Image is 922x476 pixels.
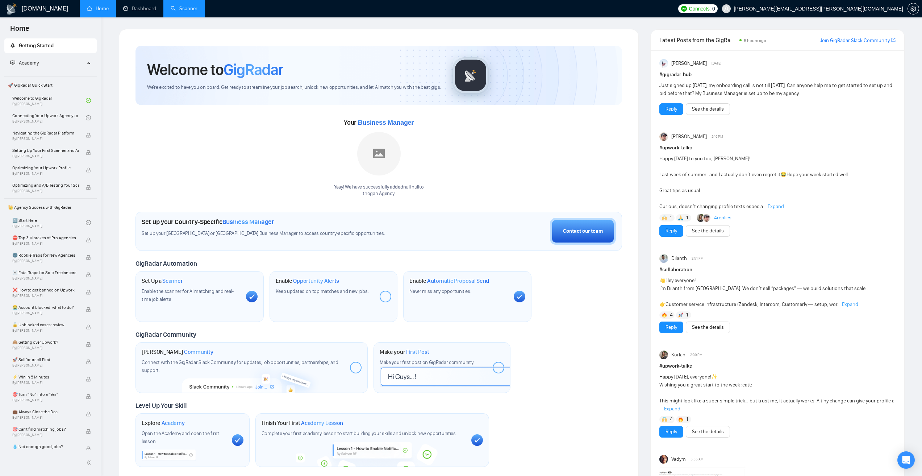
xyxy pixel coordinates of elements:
[671,59,707,67] span: [PERSON_NAME]
[712,5,715,13] span: 0
[12,363,79,368] span: By [PERSON_NAME]
[262,430,457,436] span: Complete your first academy lesson to start building your skills and unlock new opportunities.
[666,323,677,331] a: Reply
[123,5,156,12] a: dashboardDashboard
[5,200,96,215] span: 👑 Agency Success with GigRadar
[10,60,39,66] span: Academy
[659,266,896,274] h1: # collaboration
[12,328,79,333] span: By [PERSON_NAME]
[12,294,79,298] span: By [PERSON_NAME]
[427,277,489,285] span: Automatic Proposal Send
[678,312,683,318] img: 🚀
[12,304,79,311] span: 😭 Account blocked: what to do?
[659,322,683,333] button: Reply
[670,214,672,222] span: 1
[86,255,91,260] span: lock
[662,312,667,318] img: 🔥
[671,455,686,463] span: Vadym
[293,277,339,285] span: Opportunity Alerts
[86,98,91,103] span: check-circle
[563,227,603,235] div: Contact our team
[86,429,91,434] span: lock
[670,311,673,319] span: 4
[86,324,91,330] span: lock
[897,451,915,469] div: Open Intercom Messenger
[692,227,724,235] a: See the details
[659,36,737,45] span: Latest Posts from the GigRadar Community
[12,443,79,450] span: 💧 Not enough good jobs?
[12,381,79,385] span: By [PERSON_NAME]
[697,214,705,222] img: Korlan
[409,288,471,294] span: Never miss any opportunities.
[86,237,91,243] span: lock
[659,277,666,283] span: 👋
[222,218,274,226] span: Business Manager
[86,446,91,451] span: lock
[842,301,858,307] span: Expand
[380,359,474,365] span: Make your first post on GigRadar community.
[224,60,283,79] span: GigRadar
[142,218,274,226] h1: Set up your Country-Specific
[380,348,429,356] h1: Make your
[12,215,86,231] a: 1️⃣ Start HereBy[PERSON_NAME]
[666,105,677,113] a: Reply
[86,459,93,466] span: double-left
[135,402,187,410] span: Level Up Your Skill
[681,6,687,12] img: upwork-logo.png
[357,132,401,175] img: placeholder.png
[86,185,91,190] span: lock
[12,269,79,276] span: ☠️ Fatal Traps for Solo Freelancers
[659,225,683,237] button: Reply
[908,6,919,12] a: setting
[12,252,79,259] span: 🌚 Rookie Traps for New Agencies
[712,60,721,67] span: [DATE]
[12,129,79,137] span: Navigating the GigRadar Platform
[692,105,724,113] a: See the details
[142,288,234,302] span: Enable the scanner for AI matching and real-time job alerts.
[686,214,688,222] span: 1
[659,351,668,359] img: Korlan
[291,442,454,467] img: academy-bg.png
[184,348,213,356] span: Community
[678,417,683,422] img: 🔥
[86,359,91,364] span: lock
[86,290,91,295] span: lock
[12,154,79,158] span: By [PERSON_NAME]
[891,37,896,44] a: export
[12,391,79,398] span: 🎯 Turn “No” into a “Yes”
[714,214,731,222] a: 4replies
[12,164,79,171] span: Optimizing Your Upwork Profile
[666,428,677,436] a: Reply
[135,331,196,339] span: GigRadar Community
[86,377,91,382] span: lock
[344,119,414,127] span: Your
[659,374,894,412] span: Happy [DATE], everyone! Wishing you a great start to the week :catt: This might look like a super...
[724,6,729,11] span: user
[12,311,79,315] span: By [PERSON_NAME]
[12,373,79,381] span: ⚡ Win in 5 Minutes
[691,456,704,463] span: 5:55 AM
[671,254,687,262] span: Dilanth
[659,301,666,307] span: 👉
[147,84,441,91] span: We're excited to have you on board. Get ready to streamline your job search, unlock new opportuni...
[142,230,426,237] span: Set up your [GEOGRAPHIC_DATA] or [GEOGRAPHIC_DATA] Business Manager to access country-specific op...
[686,225,730,237] button: See the details
[276,277,339,285] h1: Enable
[142,430,219,444] span: Open the Academy and open the first lesson.
[182,359,321,393] img: slackcommunity-bg.png
[671,133,707,141] span: [PERSON_NAME]
[86,167,91,173] span: lock
[12,356,79,363] span: 🚀 Sell Yourself First
[690,352,702,358] span: 2:09 PM
[12,433,79,437] span: By [PERSON_NAME]
[12,137,79,141] span: By [PERSON_NAME]
[780,171,787,178] span: 😂
[12,189,79,193] span: By [PERSON_NAME]
[659,277,867,307] span: Hey everyone! I’m Dilanth from [GEOGRAPHIC_DATA]. We don’t sell “packages” — we build solutions t...
[171,5,197,12] a: searchScanner
[659,254,668,263] img: Dilanth
[10,60,15,65] span: fund-projection-screen
[12,276,79,281] span: By [PERSON_NAME]
[666,227,677,235] a: Reply
[744,38,766,43] span: 5 hours ago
